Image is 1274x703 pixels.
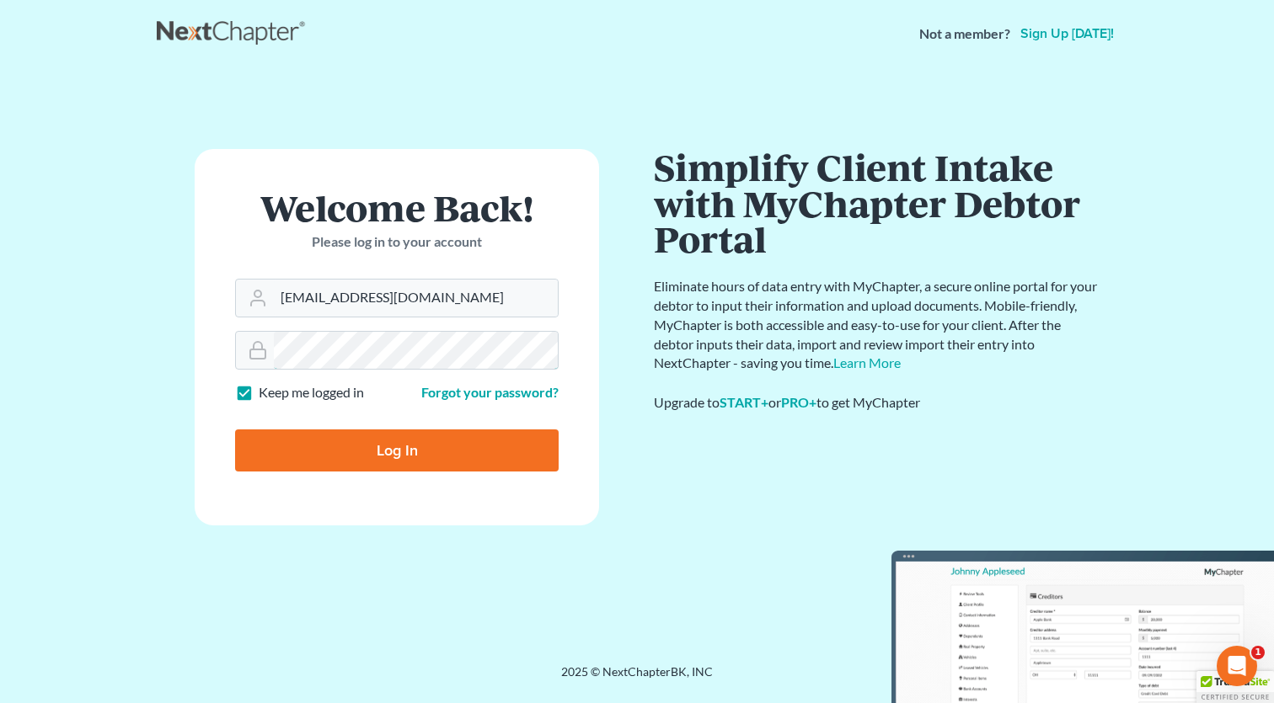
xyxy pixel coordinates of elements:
p: Eliminate hours of data entry with MyChapter, a secure online portal for your debtor to input the... [654,277,1100,373]
label: Keep me logged in [259,383,364,402]
div: Upgrade to or to get MyChapter [654,393,1100,413]
iframe: Intercom live chat [1217,646,1257,686]
a: Learn More [833,354,901,370]
h1: Simplify Client Intake with MyChapter Debtor Portal [654,149,1100,257]
strong: Not a member? [919,24,1010,44]
a: START+ [720,394,768,410]
a: Sign up [DATE]! [1017,27,1117,40]
input: Log In [235,429,559,471]
div: 2025 © NextChapterBK, INC [157,663,1117,694]
a: Forgot your password? [421,384,559,400]
p: Please log in to your account [235,232,559,252]
h1: Welcome Back! [235,189,559,226]
input: Email Address [274,280,558,317]
a: PRO+ [781,394,816,410]
span: 1 [1251,646,1265,659]
div: TrustedSite Certified [1196,671,1274,703]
